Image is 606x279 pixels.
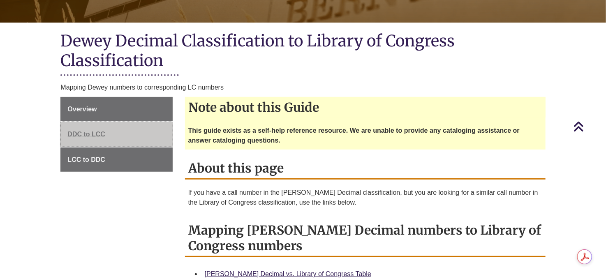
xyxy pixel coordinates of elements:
a: Overview [60,97,172,122]
p: If you have a call number in the [PERSON_NAME] Decimal classification, but you are looking for a ... [188,188,542,208]
strong: This guide exists as a self-help reference resource. We are unable to provide any cataloging assi... [188,127,520,144]
span: Mapping Dewey numbers to corresponding LC numbers [60,84,224,91]
span: Overview [67,106,97,113]
a: Back to Top [573,121,604,132]
h2: About this page [185,158,546,180]
h1: Dewey Decimal Classification to Library of Congress Classification [60,31,545,72]
div: Guide Page Menu [60,97,172,172]
h2: Mapping [PERSON_NAME] Decimal numbers to Library of Congress numbers [185,220,546,257]
a: [PERSON_NAME] Decimal vs. Library of Congress Table [205,270,371,277]
a: LCC to DDC [60,148,172,172]
span: DDC to LCC [67,131,105,138]
a: DDC to LCC [60,122,172,147]
h2: Note about this Guide [185,97,546,118]
span: LCC to DDC [67,156,105,163]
